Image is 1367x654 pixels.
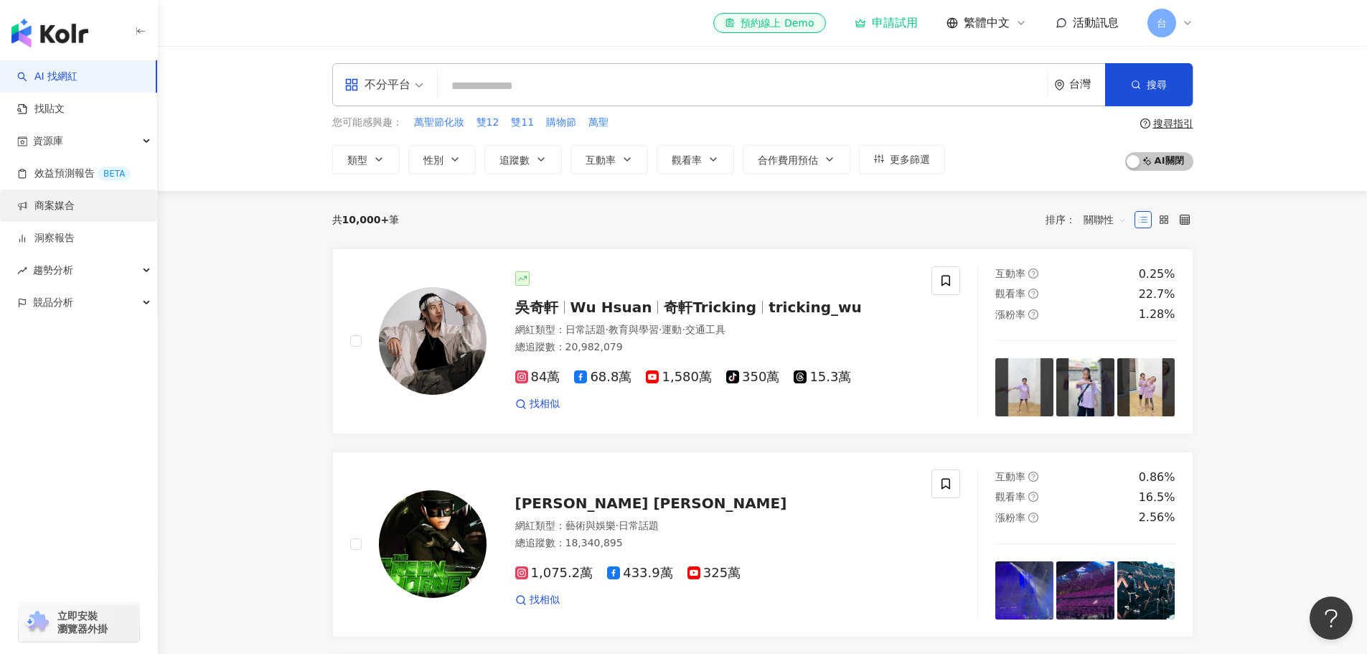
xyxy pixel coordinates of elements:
[1069,78,1105,90] div: 台灣
[588,115,609,131] button: 萬聖
[1028,513,1038,523] span: question-circle
[1139,266,1175,282] div: 0.25%
[995,512,1025,523] span: 漲粉率
[414,116,464,130] span: 萬聖節化妝
[1028,309,1038,319] span: question-circle
[1028,492,1038,502] span: question-circle
[1084,208,1127,231] span: 關聯性
[1147,79,1167,90] span: 搜尋
[1056,358,1114,416] img: post-image
[19,603,139,642] a: chrome extension立即安裝 瀏覽器外掛
[332,116,403,130] span: 您可能感興趣：
[1157,15,1167,31] span: 台
[423,154,443,166] span: 性別
[995,288,1025,299] span: 觀看率
[726,370,779,385] span: 350萬
[1139,490,1175,505] div: 16.5%
[1028,472,1038,482] span: question-circle
[890,154,930,165] span: 更多篩選
[1046,208,1135,231] div: 排序：
[725,16,814,30] div: 預約線上 Demo
[1140,118,1150,129] span: question-circle
[685,324,725,335] span: 交通工具
[33,254,73,286] span: 趨勢分析
[332,145,400,174] button: 類型
[57,609,108,635] span: 立即安裝 瀏覽器外掛
[1139,286,1175,302] div: 22.7%
[484,145,562,174] button: 追蹤數
[17,266,27,276] span: rise
[743,145,850,174] button: 合作費用預估
[607,566,673,581] span: 433.9萬
[347,154,367,166] span: 類型
[657,145,734,174] button: 觀看率
[859,145,945,174] button: 更多篩選
[515,340,915,355] div: 總追蹤數 ： 20,982,079
[682,324,685,335] span: ·
[606,324,609,335] span: ·
[33,286,73,319] span: 競品分析
[499,154,530,166] span: 追蹤數
[1117,561,1175,620] img: post-image
[33,125,63,157] span: 資源庫
[515,323,915,337] div: 網紅類型 ：
[619,520,659,531] span: 日常話題
[515,495,787,512] span: [PERSON_NAME] [PERSON_NAME]
[530,397,560,411] span: 找相似
[794,370,851,385] span: 15.3萬
[995,491,1025,503] span: 觀看率
[332,452,1193,637] a: KOL Avatar[PERSON_NAME] [PERSON_NAME]網紅類型：藝術與娛樂·日常話題總追蹤數：18,340,8951,075.2萬433.9萬325萬找相似互動率questi...
[1028,268,1038,279] span: question-circle
[609,324,659,335] span: 教育與學習
[570,145,648,174] button: 互動率
[344,73,410,96] div: 不分平台
[11,19,88,47] img: logo
[344,78,359,92] span: appstore
[646,370,712,385] span: 1,580萬
[17,102,65,116] a: 找貼文
[565,520,616,531] span: 藝術與娛樂
[995,309,1025,320] span: 漲粉率
[995,358,1053,416] img: post-image
[664,299,756,316] span: 奇軒Tricking
[659,324,662,335] span: ·
[515,536,915,551] div: 總追蹤數 ： 18,340,895
[1310,597,1353,640] iframe: Help Scout Beacon - Open
[574,370,631,385] span: 68.8萬
[17,199,75,213] a: 商案媒合
[758,154,818,166] span: 合作費用預估
[588,116,609,130] span: 萬聖
[17,167,131,181] a: 效益預測報告BETA
[379,287,487,395] img: KOL Avatar
[1073,16,1119,29] span: 活動訊息
[413,115,465,131] button: 萬聖節化妝
[565,324,606,335] span: 日常話題
[1139,510,1175,525] div: 2.56%
[1054,80,1065,90] span: environment
[476,115,500,131] button: 雙12
[476,116,499,130] span: 雙12
[515,370,560,385] span: 84萬
[570,299,652,316] span: Wu Hsuan
[616,520,619,531] span: ·
[1139,470,1175,485] div: 0.86%
[379,490,487,598] img: KOL Avatar
[964,15,1010,31] span: 繁體中文
[511,116,534,130] span: 雙11
[662,324,682,335] span: 運動
[510,115,535,131] button: 雙11
[515,593,560,607] a: 找相似
[515,519,915,533] div: 網紅類型 ：
[995,268,1025,279] span: 互動率
[515,397,560,411] a: 找相似
[515,566,593,581] span: 1,075.2萬
[855,16,918,30] a: 申請試用
[23,611,51,634] img: chrome extension
[342,214,390,225] span: 10,000+
[1153,118,1193,129] div: 搜尋指引
[1117,358,1175,416] img: post-image
[408,145,476,174] button: 性別
[1056,561,1114,620] img: post-image
[687,566,741,581] span: 325萬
